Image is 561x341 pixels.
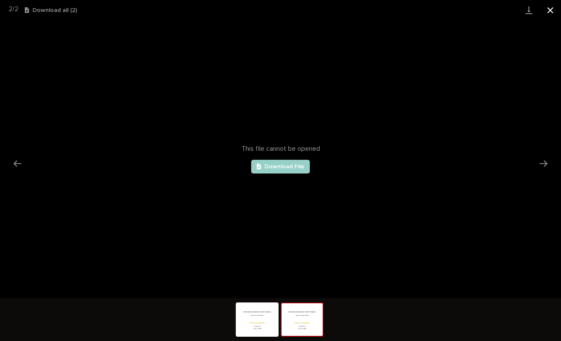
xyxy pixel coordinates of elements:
[264,164,304,170] span: Download File
[9,155,27,172] button: Previous slide
[251,160,310,173] a: Download File
[25,7,77,13] button: Download all (2)
[534,155,552,172] button: Next slide
[15,6,18,12] span: 2
[241,145,320,153] span: This file cannot be opened
[237,303,278,336] img: https%3A%2F%2Fv5.airtableusercontent.com%2Fv3%2Fu%2F44%2F44%2F1755619200000%2F4iGaTeM-7wpS4WWwzKo...
[9,6,12,12] span: 2
[282,303,323,336] img: https%3A%2F%2Fv5.airtableusercontent.com%2Fv3%2Fu%2F44%2F44%2F1755619200000%2FwLC1pfiiT273BhamXiM...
